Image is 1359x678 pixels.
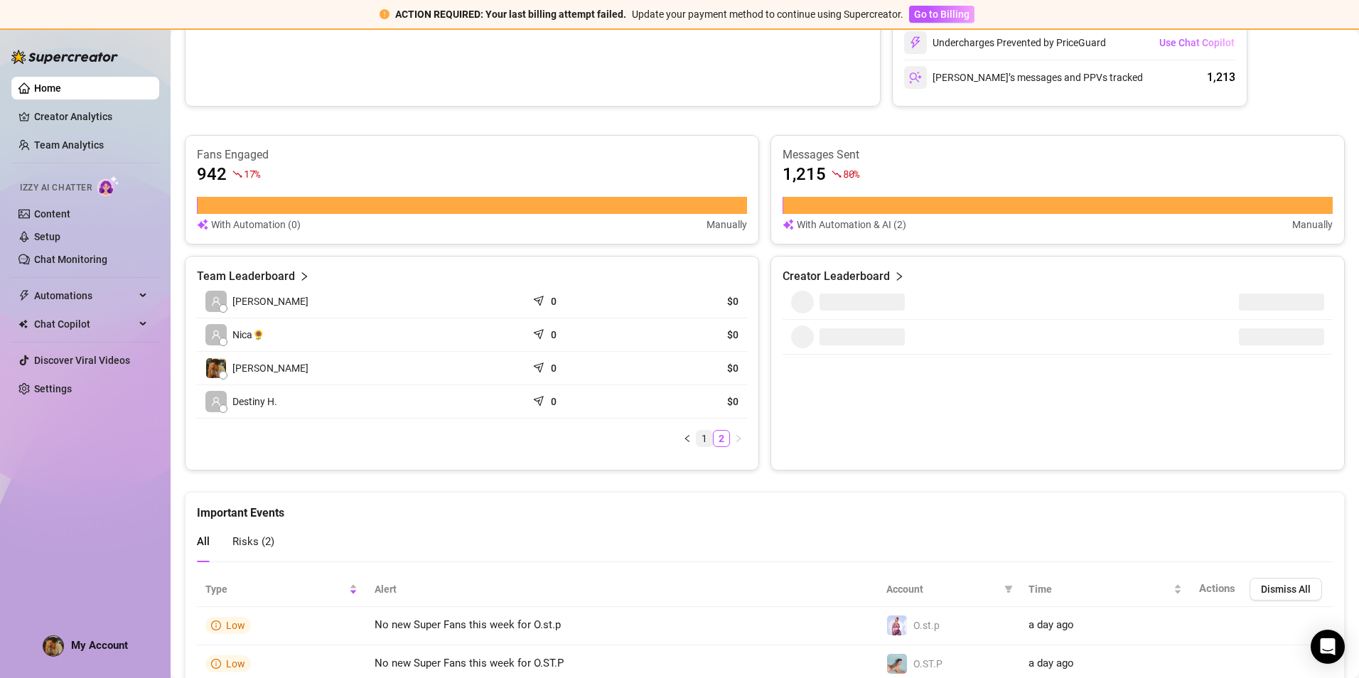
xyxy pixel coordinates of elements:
[232,294,308,309] span: [PERSON_NAME]
[197,163,227,185] article: 942
[18,290,30,301] span: thunderbolt
[551,294,557,308] article: 0
[797,217,906,232] article: With Automation & AI (2)
[34,208,70,220] a: Content
[887,615,907,635] img: O.st.p
[679,430,696,447] li: Previous Page
[375,618,561,631] span: No new Super Fans this week for O.st.p
[244,167,260,181] span: 17 %
[226,658,245,669] span: Low
[197,493,1333,522] div: Important Events
[707,217,747,232] article: Manually
[34,82,61,94] a: Home
[1250,578,1322,601] button: Dismiss All
[783,217,794,232] img: svg%3e
[211,217,301,232] article: With Automation (0)
[232,327,264,343] span: Nica🌻
[913,658,942,669] span: O.ST.P
[197,535,210,548] span: All
[206,358,226,378] img: Vince Bandivas
[783,268,890,285] article: Creator Leaderboard
[909,71,922,84] img: svg%3e
[375,657,564,669] span: No new Super Fans this week for O.ST.P
[887,654,907,674] img: O.ST.P
[832,169,842,179] span: fall
[734,434,743,443] span: right
[197,147,747,163] article: Fans Engaged
[632,9,903,20] span: Update your payment method to continue using Supercreator.
[1207,69,1235,86] div: 1,213
[205,581,346,597] span: Type
[533,392,547,407] span: send
[1159,37,1235,48] span: Use Chat Copilot
[18,319,28,329] img: Chat Copilot
[1261,583,1311,595] span: Dismiss All
[1004,585,1013,593] span: filter
[232,535,274,548] span: Risks ( 2 )
[1028,581,1171,597] span: Time
[34,105,148,128] a: Creator Analytics
[909,9,974,20] a: Go to Billing
[894,268,904,285] span: right
[551,394,557,409] article: 0
[904,31,1106,54] div: Undercharges Prevented by PriceGuard
[395,9,626,20] strong: ACTION REQUIRED: Your last billing attempt failed.
[843,167,859,181] span: 80 %
[11,50,118,64] img: logo-BBDzfeDw.svg
[645,294,738,308] article: $0
[783,147,1333,163] article: Messages Sent
[697,431,712,446] a: 1
[34,231,60,242] a: Setup
[211,397,221,407] span: user
[71,639,128,652] span: My Account
[645,328,738,342] article: $0
[34,355,130,366] a: Discover Viral Videos
[886,581,999,597] span: Account
[211,659,221,669] span: info-circle
[1001,579,1016,600] span: filter
[34,313,135,335] span: Chat Copilot
[679,430,696,447] button: left
[232,360,308,376] span: [PERSON_NAME]
[1199,582,1235,595] span: Actions
[34,254,107,265] a: Chat Monitoring
[366,572,878,607] th: Alert
[645,361,738,375] article: $0
[34,139,104,151] a: Team Analytics
[1028,618,1074,631] span: a day ago
[714,431,729,446] a: 2
[914,9,969,20] span: Go to Billing
[197,268,295,285] article: Team Leaderboard
[645,394,738,409] article: $0
[683,434,692,443] span: left
[232,394,277,409] span: Destiny H.
[197,217,208,232] img: svg%3e
[1311,630,1345,664] div: Open Intercom Messenger
[909,36,922,49] img: svg%3e
[299,268,309,285] span: right
[904,66,1143,89] div: [PERSON_NAME]’s messages and PPVs tracked
[713,430,730,447] li: 2
[1159,31,1235,54] button: Use Chat Copilot
[211,296,221,306] span: user
[1292,217,1333,232] article: Manually
[1028,657,1074,669] span: a day ago
[197,572,366,607] th: Type
[730,430,747,447] li: Next Page
[380,9,390,19] span: exclamation-circle
[1020,572,1191,607] th: Time
[34,284,135,307] span: Automations
[909,6,974,23] button: Go to Billing
[533,292,547,306] span: send
[211,330,221,340] span: user
[783,163,826,185] article: 1,215
[913,620,940,631] span: O.st.p
[97,176,119,196] img: AI Chatter
[696,430,713,447] li: 1
[20,181,92,195] span: Izzy AI Chatter
[43,636,63,656] img: ACg8ocIxr69v9h7S4stt9VMss9-MI8SMZqGbo121PrViwpAecSLsHY8=s96-c
[211,620,221,630] span: info-circle
[226,620,245,631] span: Low
[533,359,547,373] span: send
[551,328,557,342] article: 0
